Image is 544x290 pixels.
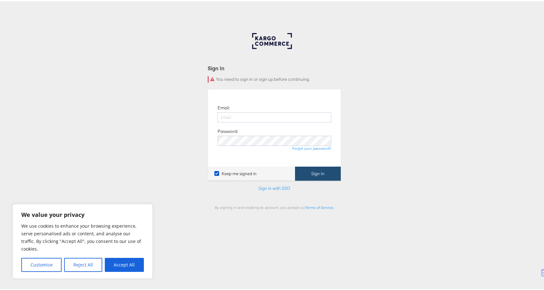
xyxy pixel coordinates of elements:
[21,210,144,217] p: We value your privacy
[13,203,152,277] div: We value your privacy
[306,204,333,209] a: Terms of Service
[214,169,257,176] label: Keep me signed in
[259,184,290,190] a: Sign in with SSO
[208,75,341,81] div: You need to sign in or sign up before continuing.
[295,165,341,180] button: Sign In
[218,104,230,110] label: Email:
[21,257,62,271] button: Customise
[292,145,331,149] a: Forgot your password?
[218,127,238,133] label: Password:
[208,63,341,71] div: Sign In
[64,257,102,271] button: Reject All
[208,204,341,209] div: By signing in and creating an account, you accept our .
[218,111,331,121] input: Email
[105,257,144,271] button: Accept All
[21,221,144,252] p: We use cookies to enhance your browsing experience, serve personalised ads or content, and analys...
